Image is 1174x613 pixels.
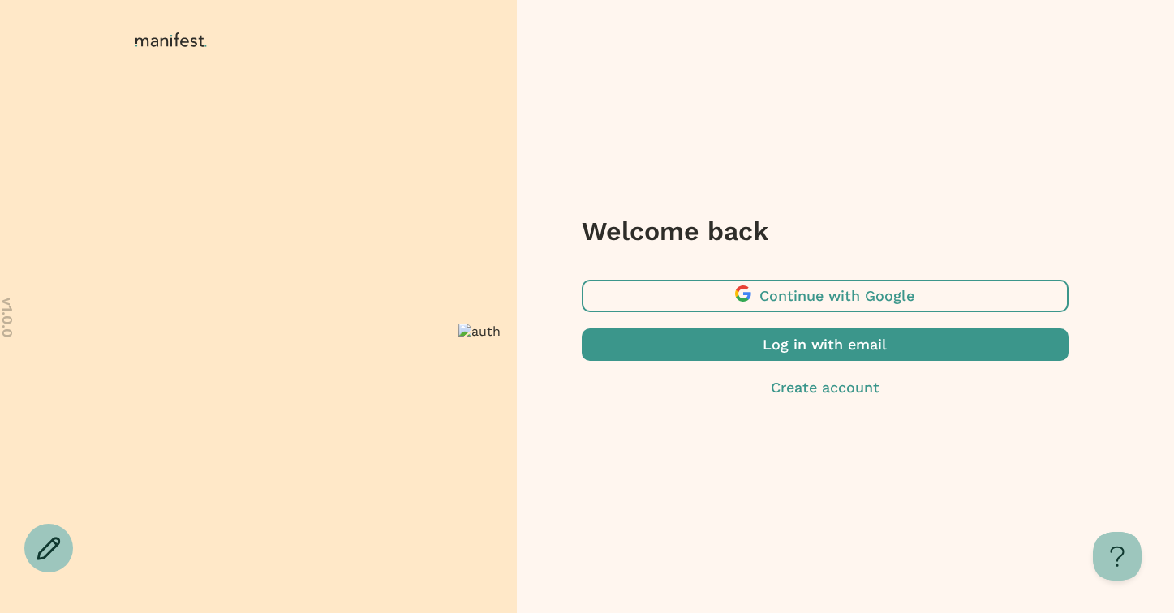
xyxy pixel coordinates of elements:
[458,324,501,339] img: auth
[1093,532,1142,581] iframe: Toggle Customer Support
[582,215,1069,247] h3: Welcome back
[582,377,1069,398] button: Create account
[582,280,1069,312] button: Continue with Google
[582,328,1069,361] button: Log in with email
